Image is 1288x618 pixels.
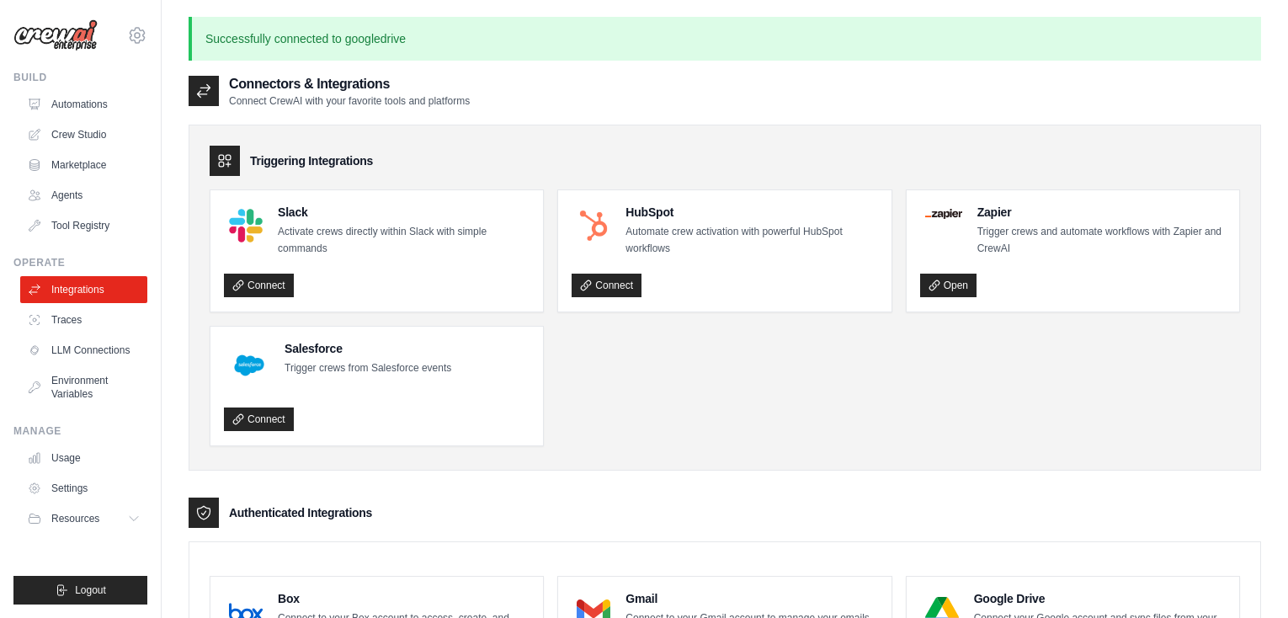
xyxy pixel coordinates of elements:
[20,276,147,303] a: Integrations
[20,306,147,333] a: Traces
[20,152,147,178] a: Marketplace
[13,424,147,438] div: Manage
[278,224,530,257] p: Activate crews directly within Slack with simple commands
[13,256,147,269] div: Operate
[229,74,470,94] h2: Connectors & Integrations
[278,590,530,607] h4: Box
[977,204,1226,221] h4: Zapier
[229,345,269,386] img: Salesforce Logo
[51,512,99,525] span: Resources
[20,91,147,118] a: Automations
[925,209,962,219] img: Zapier Logo
[285,360,451,377] p: Trigger crews from Salesforce events
[20,182,147,209] a: Agents
[13,19,98,51] img: Logo
[224,408,294,431] a: Connect
[920,274,977,297] a: Open
[20,121,147,148] a: Crew Studio
[13,576,147,605] button: Logout
[20,475,147,502] a: Settings
[278,204,530,221] h4: Slack
[20,367,147,408] a: Environment Variables
[285,340,451,357] h4: Salesforce
[625,204,877,221] h4: HubSpot
[250,152,373,169] h3: Triggering Integrations
[229,209,263,242] img: Slack Logo
[224,274,294,297] a: Connect
[977,224,1226,257] p: Trigger crews and automate workflows with Zapier and CrewAI
[229,94,470,108] p: Connect CrewAI with your favorite tools and platforms
[20,212,147,239] a: Tool Registry
[572,274,641,297] a: Connect
[20,337,147,364] a: LLM Connections
[625,224,877,257] p: Automate crew activation with powerful HubSpot workflows
[625,590,877,607] h4: Gmail
[75,583,106,597] span: Logout
[13,71,147,84] div: Build
[229,504,372,521] h3: Authenticated Integrations
[974,590,1226,607] h4: Google Drive
[189,17,1261,61] p: Successfully connected to googledrive
[577,209,610,242] img: HubSpot Logo
[20,445,147,471] a: Usage
[20,505,147,532] button: Resources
